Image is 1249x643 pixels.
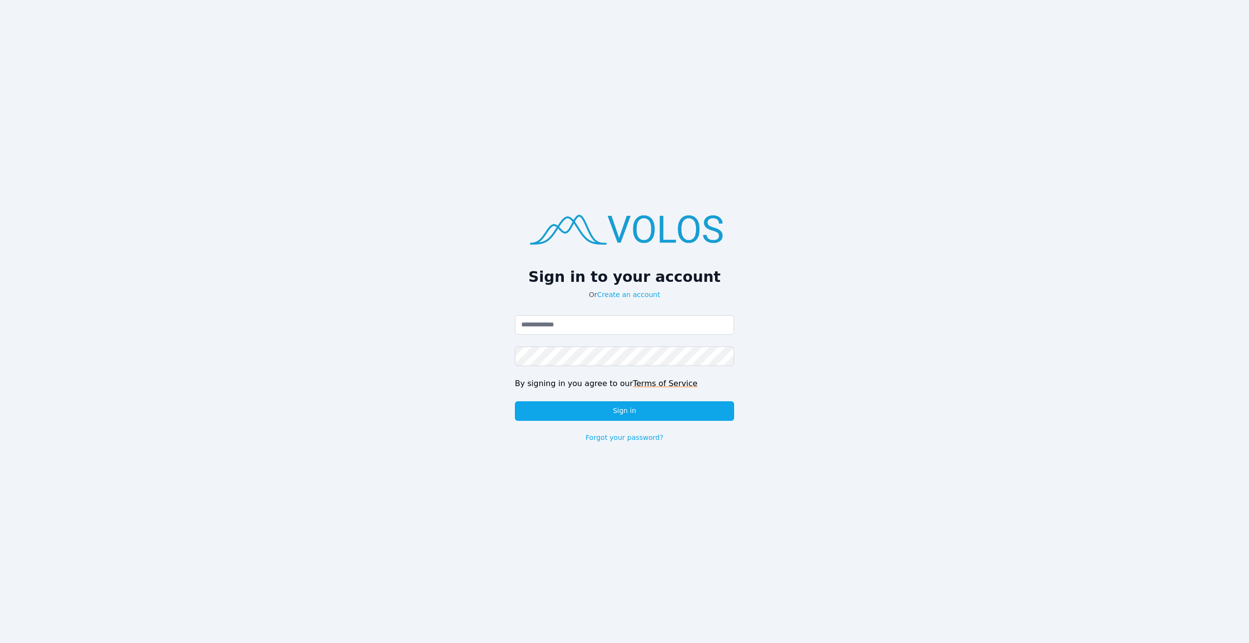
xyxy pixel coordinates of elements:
[515,401,734,421] button: Sign in
[515,201,734,256] img: logo.png
[586,433,664,442] a: Forgot your password?
[633,379,697,388] a: Terms of Service
[515,268,734,286] h2: Sign in to your account
[597,291,660,299] a: Create an account
[515,290,734,299] p: Or
[515,378,734,390] div: By signing in you agree to our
